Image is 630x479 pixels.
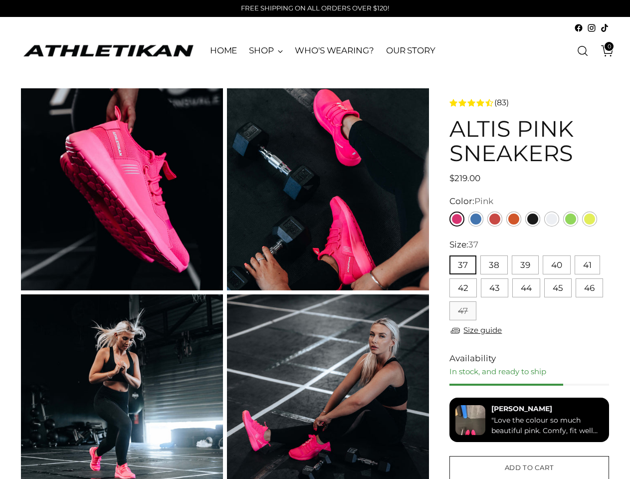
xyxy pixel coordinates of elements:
[468,239,478,249] span: 37
[449,96,609,109] a: 4.3 rating (83 votes)
[449,301,476,320] button: 47
[573,41,593,61] a: Open search modal
[544,212,559,227] a: White
[449,117,609,166] h1: ALTIS Pink Sneakers
[449,367,546,376] span: In stock, and ready to ship
[449,212,464,227] a: Pink
[525,212,540,227] a: Black
[474,196,493,206] span: Pink
[249,40,283,62] a: SHOP
[386,40,435,62] a: OUR STORY
[227,88,429,290] img: ALTIS Pink Sneakers
[481,278,508,297] button: 43
[512,278,540,297] button: 44
[576,278,603,297] button: 46
[295,40,374,62] a: WHO'S WEARING?
[21,43,196,58] a: ATHLETIKAN
[582,212,597,227] a: Yellow
[544,278,572,297] button: 45
[543,255,571,274] button: 40
[480,255,508,274] button: 38
[512,255,539,274] button: 39
[468,212,483,227] a: Blue
[210,40,237,62] a: HOME
[241,3,389,13] p: FREE SHIPPING ON ALL ORDERS OVER $120!
[594,41,614,61] a: Open cart modal
[21,88,223,290] img: ALTIS Pink Sneakers
[494,97,509,109] span: (83)
[449,239,478,251] label: Size:
[563,212,578,227] a: Green
[449,352,496,365] span: Availability
[605,42,614,51] span: 0
[449,278,477,297] button: 42
[449,173,480,183] span: $219.00
[506,212,521,227] a: Orange
[449,255,476,274] button: 37
[575,255,600,274] button: 41
[487,212,502,227] a: Red
[449,324,502,337] a: Size guide
[449,195,493,208] label: Color:
[505,463,554,473] span: Add to cart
